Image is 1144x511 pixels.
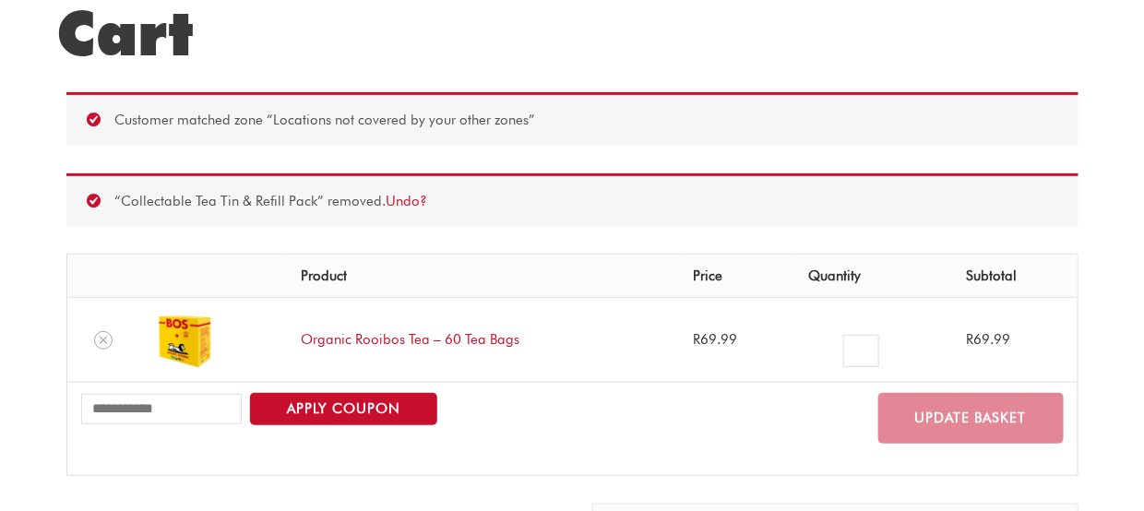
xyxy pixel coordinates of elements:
div: Customer matched zone “Locations not covered by your other zones” [66,92,1078,146]
button: Apply coupon [250,393,437,425]
span: R [966,331,973,348]
th: Quantity [794,255,952,297]
bdi: 69.99 [694,331,738,348]
th: Price [680,255,794,297]
th: Product [287,255,679,297]
div: “Collectable Tea Tin & Refill Pack” removed. [66,173,1078,227]
a: Remove Organic Rooibos Tea - 60 Tea Bags from cart [94,331,113,350]
a: Organic Rooibos Tea – 60 Tea Bags [301,331,519,348]
th: Subtotal [952,255,1077,297]
input: Product quantity [843,335,879,367]
img: organic rooibos tea 20 tea bags (copy) [154,308,219,373]
button: Update basket [878,393,1064,444]
bdi: 69.99 [966,331,1010,348]
span: R [694,331,701,348]
a: Undo? [386,193,427,209]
